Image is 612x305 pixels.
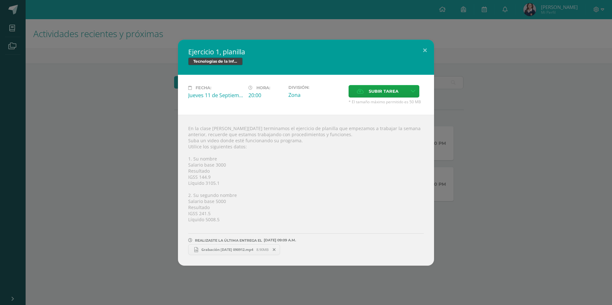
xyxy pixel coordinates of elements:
button: Close (Esc) [416,40,434,61]
div: Zona [288,91,343,98]
span: Grabación [DATE] 090912.mp4 [198,247,256,252]
span: Fecha: [196,85,211,90]
span: Subir tarea [369,85,399,97]
a: Grabación [DATE] 090912.mp4 8.90MB [188,244,280,255]
span: Remover entrega [269,246,280,253]
div: 20:00 [248,92,283,99]
span: [DATE] 09:09 A.M. [262,240,296,240]
span: REALIZASTE LA ÚLTIMA ENTREGA EL [195,238,262,243]
span: * El tamaño máximo permitido es 50 MB [349,99,424,105]
span: 8.90MB [256,247,269,252]
label: División: [288,85,343,90]
div: En la clase [PERSON_NAME][DATE] terminamos el ejercicio de planilla que empezamos a trabajar la s... [178,115,434,266]
span: Tecnologías de la Información y la Comunicación 5 [188,58,243,65]
h2: Ejercicio 1, planilla [188,47,424,56]
div: Jueves 11 de Septiembre [188,92,243,99]
span: Hora: [256,85,270,90]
